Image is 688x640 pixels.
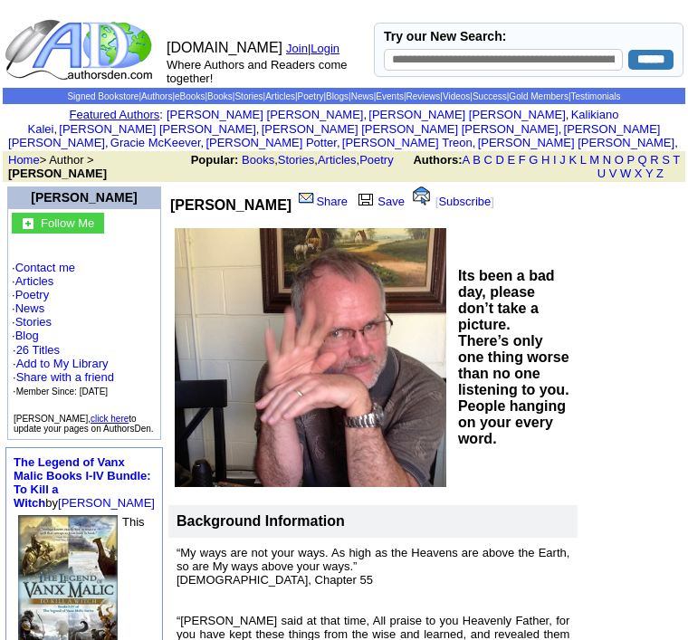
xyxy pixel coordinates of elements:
a: Home [8,153,40,167]
b: [PERSON_NAME] [8,167,107,180]
a: [PERSON_NAME] [PERSON_NAME] [368,108,565,121]
a: Stories [234,91,263,101]
a: M [589,153,599,167]
font: : [70,108,163,121]
a: [PERSON_NAME] [58,496,155,510]
a: N [603,153,611,167]
a: T [673,153,680,167]
a: W [620,167,631,180]
a: H [541,153,549,167]
a: O [615,153,624,167]
font: ] [491,195,494,208]
font: · [13,343,114,397]
a: Articles [15,274,54,288]
b: Its been a bad day, please don’t take a picture. There’s only one thing worse than no one listeni... [458,268,569,446]
a: G [529,153,538,167]
font: by [14,455,155,510]
a: V [609,167,617,180]
a: Featured Authors [70,108,160,121]
font: i [561,125,563,135]
font: i [204,139,205,148]
a: Login [311,42,339,55]
a: R [650,153,658,167]
a: [PERSON_NAME] Potter [205,136,337,149]
font: · · · · · · [12,261,157,398]
font: , , , , , , , , , , [8,108,680,149]
a: [PERSON_NAME] [PERSON_NAME] [8,122,660,149]
a: Add to My Library [16,357,109,370]
a: Kalikiano Kalei [28,108,619,136]
a: Videos [443,91,470,101]
font: i [569,110,570,120]
font: > Author > [8,153,107,180]
a: Testimonials [571,91,621,101]
a: Share with a friend [16,370,114,384]
a: Articles [318,153,357,167]
a: Follow Me [41,215,94,230]
font: Member Since: [DATE] [16,387,109,396]
a: [PERSON_NAME] [PERSON_NAME] [167,108,363,121]
img: library.gif [356,191,376,205]
b: Authors: [413,153,462,167]
a: P [626,153,634,167]
a: Save [354,195,405,208]
a: U [597,167,606,180]
font: Where Authors and Readers come together! [167,58,347,85]
font: i [340,139,342,148]
a: K [569,153,577,167]
font: i [109,139,110,148]
label: Try our New Search: [384,29,506,43]
a: E [507,153,515,167]
a: [PERSON_NAME] [PERSON_NAME] [PERSON_NAME] [262,122,559,136]
img: alert.gif [413,186,430,205]
img: gc.jpg [23,218,33,229]
a: Q [637,153,646,167]
a: L [580,153,587,167]
a: D [495,153,503,167]
font: [PERSON_NAME], to update your pages on AuthorsDen. [14,414,154,434]
a: Share [297,195,348,208]
a: Poetry [15,288,50,301]
font: Follow Me [41,216,94,230]
font: i [678,139,680,148]
font: , , , [191,153,680,180]
a: [PERSON_NAME] [PERSON_NAME] [478,136,674,149]
b: Popular: [191,153,239,167]
a: Blog [15,329,39,342]
a: Subscribe [438,195,491,208]
a: click here [91,414,129,424]
a: eBooks [175,91,205,101]
a: Stories [278,153,314,167]
a: A [463,153,470,167]
a: Blogs [326,91,349,101]
a: Events [376,91,404,101]
img: share_page.gif [299,191,314,205]
a: I [553,153,557,167]
a: Z [656,167,664,180]
a: Gracie McKeever [110,136,201,149]
a: Signed Bookstore [67,91,139,101]
font: [ [435,195,439,208]
a: News [15,301,45,315]
img: See larger image [175,228,446,487]
font: i [475,139,477,148]
a: Poetry [298,91,324,101]
a: Books [207,91,233,101]
font: | [308,42,346,55]
a: Reviews [406,91,441,101]
a: [PERSON_NAME] [31,190,137,205]
span: | | | | | | | | | | | | | | [67,91,620,101]
a: Authors [141,91,172,101]
a: J [559,153,566,167]
a: The Legend of Vanx Malic Books I-IV Bundle: To Kill a Witch [14,455,151,510]
font: · · · [13,357,114,397]
font: [DOMAIN_NAME] [167,40,282,55]
a: F [519,153,526,167]
a: [PERSON_NAME] Treon [342,136,473,149]
a: Contact me [15,261,75,274]
b: [PERSON_NAME] [170,197,291,213]
font: i [57,125,59,135]
a: Poetry [359,153,394,167]
img: logo_ad.gif [5,18,157,81]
